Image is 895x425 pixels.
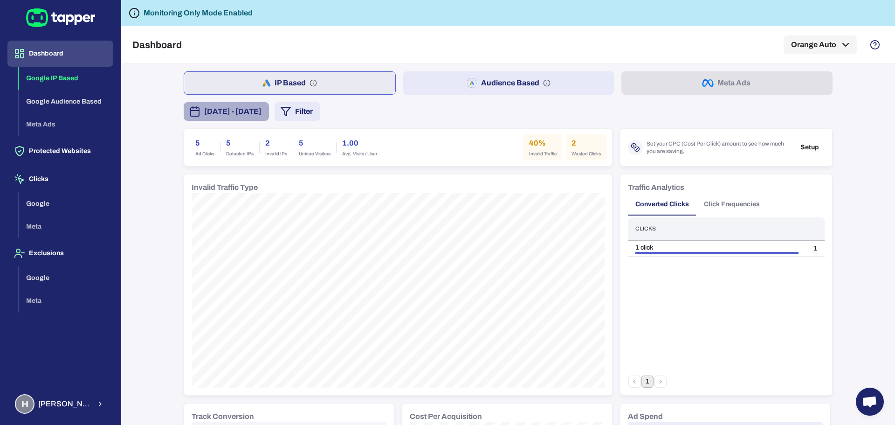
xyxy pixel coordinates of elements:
[628,182,684,193] h6: Traffic Analytics
[310,79,317,87] svg: IP based: Search, Display, and Shopping.
[806,240,825,257] td: 1
[7,49,113,57] a: Dashboard
[7,174,113,182] a: Clicks
[635,244,799,252] div: 1 click
[7,240,113,266] button: Exclusions
[19,90,113,113] button: Google Audience Based
[19,97,113,105] a: Google Audience Based
[19,74,113,82] a: Google IP Based
[641,376,654,388] button: page 1
[628,193,696,216] button: Converted Clicks
[265,151,287,157] span: Invalid IPs
[19,266,113,290] button: Google
[192,411,254,422] h6: Track Conversion
[226,151,254,157] span: Detected IPs
[7,390,113,418] button: H[PERSON_NAME] Moaref
[628,217,806,240] th: Clicks
[204,106,262,117] span: [DATE] - [DATE]
[795,140,825,154] button: Setup
[19,199,113,207] a: Google
[571,151,601,157] span: Wasted Clicks
[226,138,254,149] h6: 5
[195,151,214,157] span: Ad Clicks
[647,140,791,155] span: Set your CPC (Cost Per Click) amount to see how much you are saving.
[696,193,767,216] button: Click Frequencies
[15,394,34,414] div: H
[19,67,113,90] button: Google IP Based
[529,151,557,157] span: Invalid Traffic
[7,138,113,164] button: Protected Websites
[38,399,91,409] span: [PERSON_NAME] Moaref
[299,138,330,149] h6: 5
[628,411,663,422] h6: Ad Spend
[195,138,214,149] h6: 5
[144,7,253,19] h6: Monitoring Only Mode Enabled
[342,138,377,149] h6: 1.00
[856,388,884,416] div: Open chat
[529,138,557,149] h6: 40%
[19,192,113,216] button: Google
[19,273,113,281] a: Google
[342,151,377,157] span: Avg. Visits / User
[7,146,113,154] a: Protected Websites
[265,138,287,149] h6: 2
[7,166,113,192] button: Clicks
[184,71,396,95] button: IP Based
[7,41,113,67] button: Dashboard
[275,102,320,121] button: Filter
[403,71,614,95] button: Audience Based
[571,138,601,149] h6: 2
[784,35,857,54] button: Orange Auto
[132,39,182,50] h5: Dashboard
[7,249,113,257] a: Exclusions
[410,411,482,422] h6: Cost Per Acquisition
[192,182,258,193] h6: Invalid Traffic Type
[184,102,269,121] button: [DATE] - [DATE]
[299,151,330,157] span: Unique Visitors
[628,376,667,388] nav: pagination navigation
[129,7,140,19] svg: Tapper is not blocking any fraudulent activity for this domain
[543,79,551,87] svg: Audience based: Search, Display, Shopping, Video Performance Max, Demand Generation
